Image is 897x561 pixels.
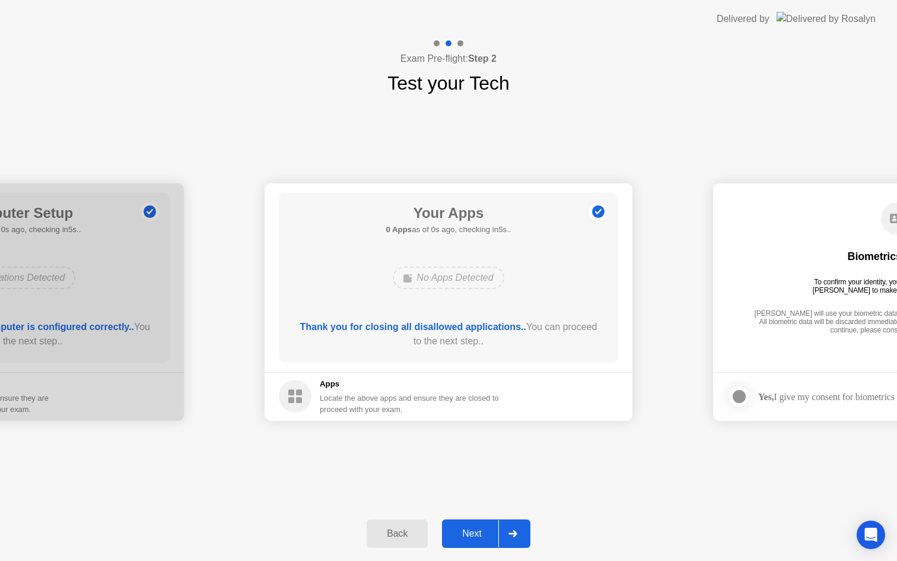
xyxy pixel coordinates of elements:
[758,392,774,402] strong: Yes,
[442,519,530,548] button: Next
[386,225,412,234] b: 0 Apps
[387,69,510,97] h1: Test your Tech
[468,53,497,64] b: Step 2
[393,267,504,289] div: No Apps Detected
[320,378,500,390] h5: Apps
[717,12,769,26] div: Delivered by
[296,320,602,348] div: You can proceed to the next step..
[446,528,498,539] div: Next
[400,52,497,66] h4: Exam Pre-flight:
[857,521,885,549] div: Open Intercom Messenger
[386,224,511,236] h5: as of 0s ago, checking in5s..
[367,519,428,548] button: Back
[300,322,526,332] b: Thank you for closing all disallowed applications..
[320,392,500,415] div: Locate the above apps and ensure they are closed to proceed with your exam.
[386,202,511,224] h1: Your Apps
[777,12,876,26] img: Delivered by Rosalyn
[370,528,424,539] div: Back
